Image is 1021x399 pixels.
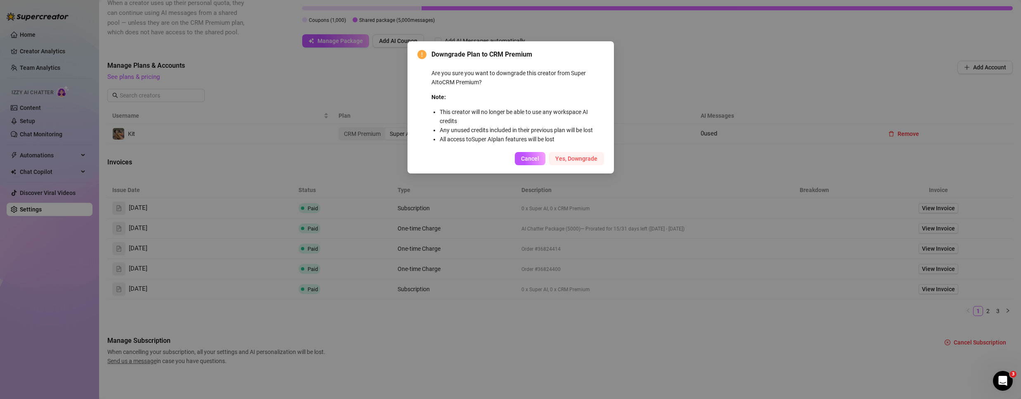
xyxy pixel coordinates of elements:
[1010,371,1016,378] span: 3
[431,94,446,100] strong: Note:
[417,50,426,59] span: exclamation-circle
[515,152,545,165] button: Cancel
[440,126,604,135] li: Any unused credits included in their previous plan will be lost
[521,155,539,162] span: Cancel
[431,69,604,87] p: Are you sure you want to downgrade this creator from Super AI to CRM Premium ?
[993,371,1013,391] iframe: Intercom live chat
[440,135,604,144] li: All access to Super AI plan features will be lost
[431,50,604,59] span: Downgrade Plan to CRM Premium
[440,107,604,126] li: This creator will no longer be able to use any workspace AI credits
[549,152,604,165] button: Yes, Downgrade
[555,155,597,162] span: Yes, Downgrade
